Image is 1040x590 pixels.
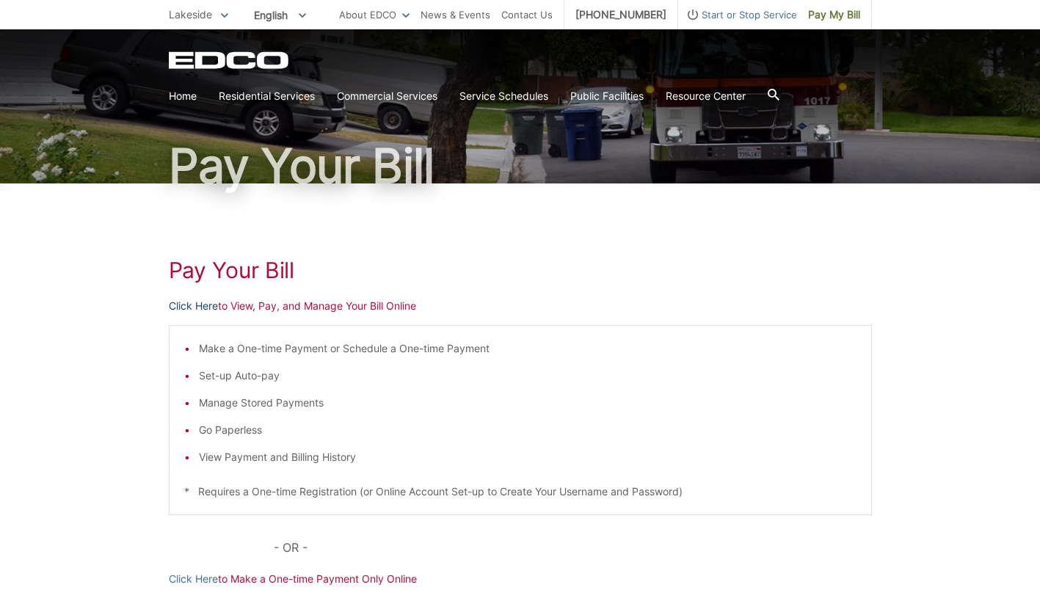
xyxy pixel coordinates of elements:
a: Residential Services [219,88,315,104]
p: * Requires a One-time Registration (or Online Account Set-up to Create Your Username and Password) [184,484,857,500]
a: Contact Us [501,7,553,23]
a: Resource Center [666,88,746,104]
a: Click Here [169,298,218,314]
li: View Payment and Billing History [199,449,857,465]
a: News & Events [421,7,490,23]
p: to Make a One-time Payment Only Online [169,571,872,587]
span: Pay My Bill [808,7,860,23]
a: Public Facilities [570,88,644,104]
span: Lakeside [169,8,212,21]
h1: Pay Your Bill [169,257,872,283]
p: - OR - [274,537,871,558]
a: Home [169,88,197,104]
p: to View, Pay, and Manage Your Bill Online [169,298,872,314]
li: Manage Stored Payments [199,395,857,411]
li: Set-up Auto-pay [199,368,857,384]
a: Service Schedules [459,88,548,104]
a: About EDCO [339,7,410,23]
a: Commercial Services [337,88,437,104]
a: EDCD logo. Return to the homepage. [169,51,291,69]
a: Click Here [169,571,218,587]
li: Make a One-time Payment or Schedule a One-time Payment [199,340,857,357]
span: English [243,3,317,27]
li: Go Paperless [199,422,857,438]
h1: Pay Your Bill [169,142,872,189]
